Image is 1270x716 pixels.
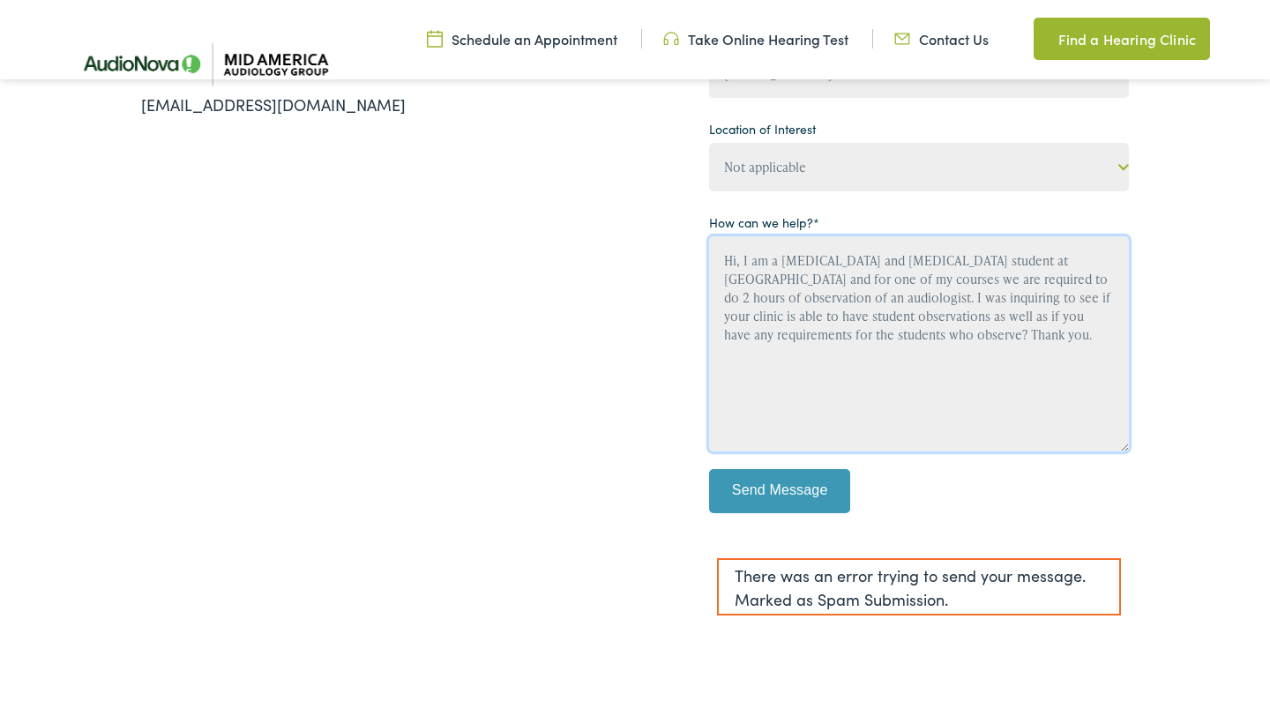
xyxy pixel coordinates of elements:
a: Find a Hearing Clinic [1034,18,1210,60]
img: utility icon [663,29,679,48]
label: How can we help? [709,213,819,232]
a: [EMAIL_ADDRESS][DOMAIN_NAME] [141,93,406,116]
label: Location of Interest [709,120,816,138]
a: Contact Us [894,29,989,48]
img: utility icon [1034,28,1050,49]
div: There was an error trying to send your message. Marked as Spam Submission. [717,558,1121,615]
a: Take Online Hearing Test [663,29,848,48]
a: Schedule an Appointment [427,29,617,48]
img: utility icon [427,29,443,48]
img: utility icon [894,29,910,48]
input: Send Message [709,469,850,513]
